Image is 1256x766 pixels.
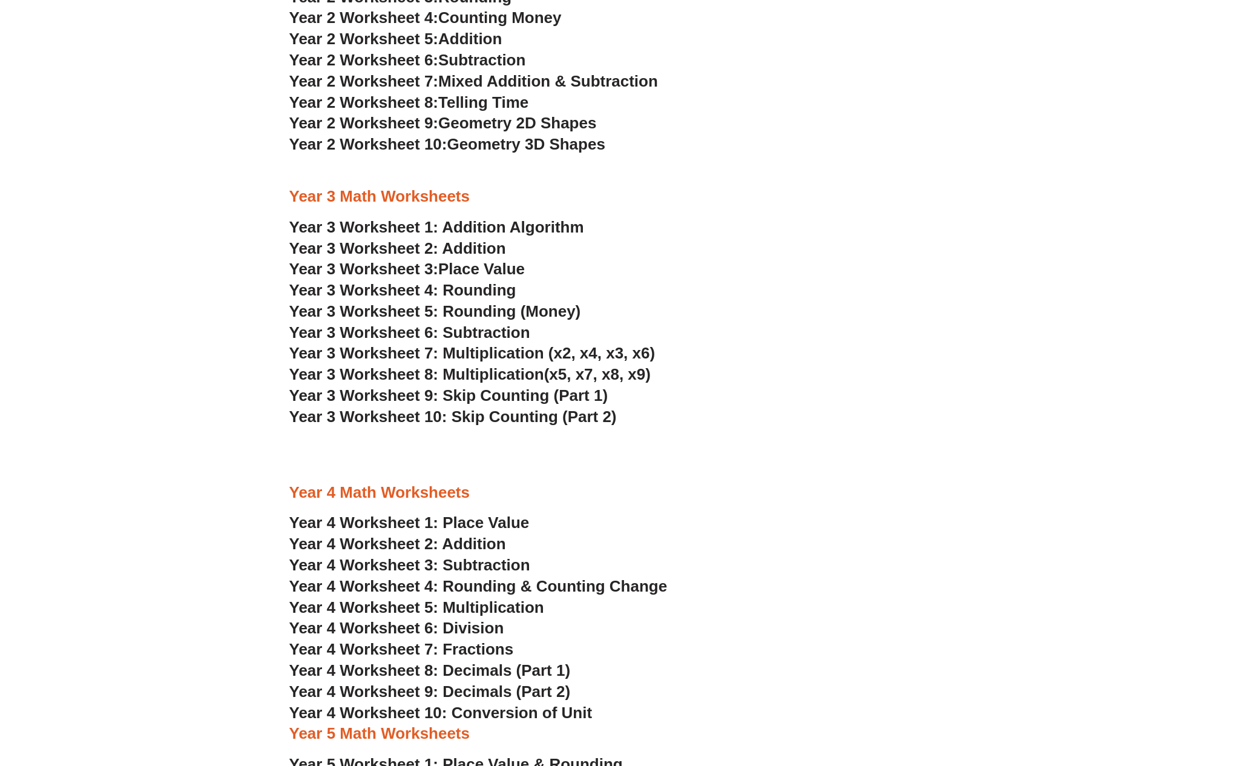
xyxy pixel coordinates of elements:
a: Year 2 Worksheet 6:Subtraction [289,51,526,69]
h3: Year 4 Math Worksheets [289,483,967,503]
h3: Year 3 Math Worksheets [289,187,967,207]
span: Year 2 Worksheet 9: [289,114,439,132]
span: Year 2 Worksheet 8: [289,93,439,111]
iframe: Chat Widget [1048,629,1256,766]
h3: Year 5 Math Worksheets [289,724,967,744]
a: Year 4 Worksheet 7: Fractions [289,640,514,658]
a: Year 2 Worksheet 7:Mixed Addition & Subtraction [289,72,658,90]
a: Year 4 Worksheet 10: Conversion of Unit [289,704,593,722]
a: Year 3 Worksheet 3:Place Value [289,260,525,278]
span: Subtraction [438,51,525,69]
span: Year 2 Worksheet 10: [289,135,447,153]
span: Telling Time [438,93,528,111]
a: Year 3 Worksheet 2: Addition [289,239,506,257]
span: Year 3 Worksheet 8: Multiplication [289,365,544,383]
a: Year 2 Worksheet 4:Counting Money [289,8,562,27]
a: Year 4 Worksheet 2: Addition [289,535,506,553]
span: Addition [438,30,502,48]
a: Year 3 Worksheet 8: Multiplication(x5, x7, x8, x9) [289,365,651,383]
span: Geometry 2D Shapes [438,114,596,132]
span: Counting Money [438,8,562,27]
span: Year 2 Worksheet 6: [289,51,439,69]
a: Year 3 Worksheet 5: Rounding (Money) [289,302,581,320]
span: Year 3 Worksheet 3: [289,260,439,278]
a: Year 2 Worksheet 9:Geometry 2D Shapes [289,114,597,132]
a: Year 3 Worksheet 1: Addition Algorithm [289,218,584,236]
a: Year 4 Worksheet 1: Place Value [289,513,530,532]
span: Year 2 Worksheet 5: [289,30,439,48]
a: Year 3 Worksheet 4: Rounding [289,281,516,299]
span: Year 2 Worksheet 7: [289,72,439,90]
span: Geometry 3D Shapes [447,135,605,153]
a: Year 2 Worksheet 10:Geometry 3D Shapes [289,135,605,153]
a: Year 4 Worksheet 5: Multiplication [289,598,544,616]
a: Year 2 Worksheet 8:Telling Time [289,93,529,111]
a: Year 4 Worksheet 4: Rounding & Counting Change [289,577,668,595]
span: Place Value [438,260,525,278]
a: Year 4 Worksheet 8: Decimals (Part 1) [289,661,571,679]
a: Year 3 Worksheet 6: Subtraction [289,323,530,342]
a: Year 2 Worksheet 5:Addition [289,30,502,48]
a: Year 3 Worksheet 10: Skip Counting (Part 2) [289,408,617,426]
a: Year 3 Worksheet 7: Multiplication (x2, x4, x3, x6) [289,344,656,362]
span: Year 2 Worksheet 4: [289,8,439,27]
a: Year 4 Worksheet 6: Division [289,619,504,637]
a: Year 4 Worksheet 9: Decimals (Part 2) [289,682,571,701]
span: Mixed Addition & Subtraction [438,72,658,90]
a: Year 4 Worksheet 3: Subtraction [289,556,530,574]
span: (x5, x7, x8, x9) [544,365,651,383]
a: Year 3 Worksheet 9: Skip Counting (Part 1) [289,386,608,404]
